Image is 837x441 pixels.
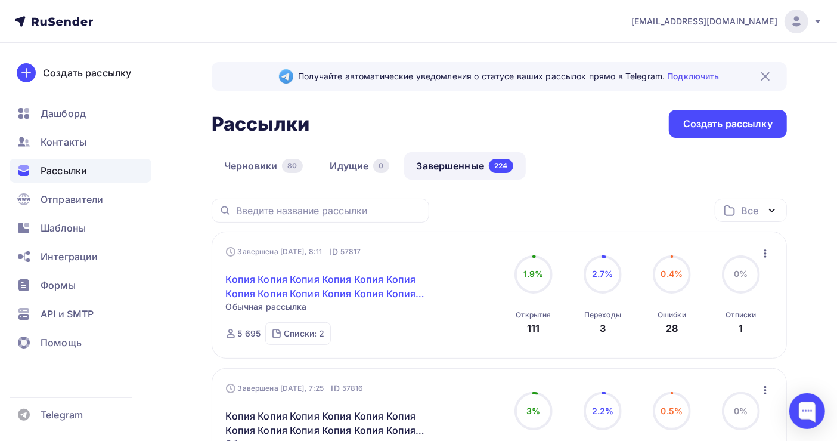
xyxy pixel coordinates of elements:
span: 0% [734,269,748,279]
div: 5 695 [238,328,261,340]
span: Отправители [41,192,104,206]
span: Контакты [41,135,86,149]
span: 57817 [340,246,361,258]
a: Завершенные224 [404,152,526,180]
a: Идущие0 [318,152,402,180]
span: ID [330,246,338,258]
span: Интеграции [41,249,98,264]
span: Рассылки [41,164,87,178]
a: Шаблоны [10,216,151,240]
span: Шаблоны [41,221,86,235]
span: Помощь [41,335,82,350]
div: 28 [666,321,678,335]
div: Завершена [DATE], 8:11 [226,246,361,258]
div: 80 [282,159,302,173]
div: 111 [527,321,540,335]
span: Формы [41,278,76,292]
span: 0% [734,406,748,416]
a: Дашборд [10,101,151,125]
span: Telegram [41,408,83,422]
div: Все [742,203,758,218]
span: 2.7% [592,269,613,279]
a: Рассылки [10,159,151,183]
div: Отписки [726,310,757,320]
a: Формы [10,273,151,297]
span: Обычная рассылка [226,301,307,313]
input: Введите название рассылки [236,204,422,217]
span: 2.2% [592,406,614,416]
a: Отправители [10,187,151,211]
div: 224 [489,159,513,173]
button: Все [715,199,787,222]
div: Создать рассылку [683,117,773,131]
a: [EMAIL_ADDRESS][DOMAIN_NAME] [631,10,823,33]
span: 0.4% [661,269,683,279]
div: Открытия [516,310,551,320]
div: Создать рассылку [43,66,131,80]
span: 1.9% [523,269,544,279]
div: Ошибки [658,310,686,320]
img: Telegram [279,69,293,84]
span: 0.5% [661,406,683,416]
div: Переходы [584,310,621,320]
div: Завершена [DATE], 7:25 [226,383,364,394]
span: Дашборд [41,106,86,121]
a: Черновики80 [212,152,315,180]
a: Подключить [667,71,719,81]
a: Копия Копия Копия Копия Копия Копия Копия Копия Копия Копия Копия Копия Копия Копия Копия Копия К... [226,272,430,301]
span: Получайте автоматические уведомления о статусе ваших рассылок прямо в Telegram. [298,70,719,82]
div: Списки: 2 [284,328,324,340]
div: 3 [600,321,606,335]
a: Контакты [10,130,151,154]
span: API и SMTP [41,307,94,321]
h2: Рассылки [212,112,309,136]
div: 0 [373,159,389,173]
div: 1 [739,321,743,335]
span: ID [331,383,340,394]
span: 3% [526,406,540,416]
a: Копия Копия Копия Копия Копия Копия Копия Копия Копия Копия Копия Копия Копия Копия Копия Копия К... [226,409,430,437]
span: [EMAIL_ADDRESS][DOMAIN_NAME] [631,16,777,27]
span: 57816 [342,383,364,394]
